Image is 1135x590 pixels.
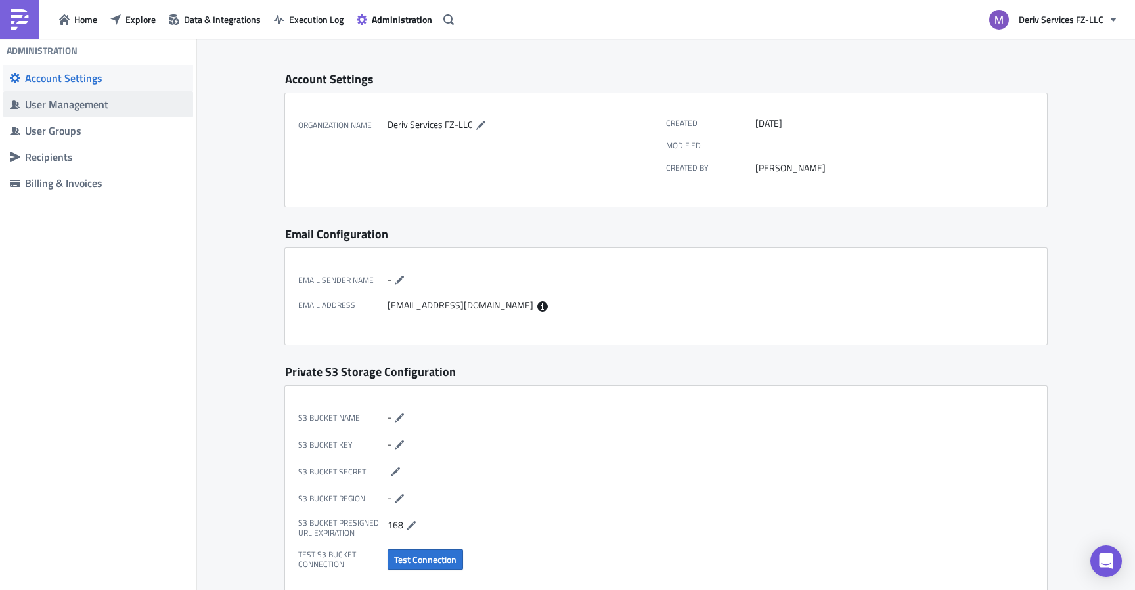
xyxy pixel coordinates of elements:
[388,117,473,131] span: Deriv Services FZ-LLC
[298,299,388,312] label: Email Address
[285,226,1047,242] div: Email Configuration
[53,9,104,30] button: Home
[9,9,30,30] img: PushMetrics
[25,98,187,111] div: User Management
[388,549,463,570] button: Test Connection
[74,12,97,26] span: Home
[285,364,1047,379] div: Private S3 Storage Configuration
[298,518,388,538] label: S3 Bucket Presigned URL expiration
[388,517,403,531] span: 168
[988,9,1010,31] img: Avatar
[372,12,432,26] span: Administration
[1090,545,1122,577] div: Open Intercom Messenger
[388,410,391,423] span: -
[125,12,156,26] span: Explore
[267,9,350,30] button: Execution Log
[394,553,456,566] span: Test Connection
[298,491,388,507] label: S3 Bucket Region
[285,72,1047,87] div: Account Settings
[298,437,388,453] label: S3 Bucket Key
[350,9,439,30] button: Administration
[388,490,391,504] span: -
[981,5,1125,34] button: Deriv Services FZ-LLC
[666,162,755,174] label: Created by
[666,117,755,129] label: Created
[388,272,391,285] span: -
[298,272,388,288] label: Email Sender Name
[25,177,187,190] div: Billing & Invoices
[162,9,267,30] button: Data & Integrations
[25,150,187,163] div: Recipients
[25,124,187,137] div: User Groups
[298,464,388,480] label: S3 Bucket Secret
[755,117,782,129] time: 2023-08-28T10:16:37Z
[755,162,1027,174] div: [PERSON_NAME]
[289,12,344,26] span: Execution Log
[666,140,755,150] label: Modified
[388,299,659,312] div: [EMAIL_ADDRESS][DOMAIN_NAME]
[298,549,388,570] label: Test S3 Bucket Connection
[184,12,261,26] span: Data & Integrations
[298,117,388,133] label: Organization Name
[298,410,388,426] label: S3 Bucket Name
[104,9,162,30] button: Explore
[1019,12,1103,26] span: Deriv Services FZ-LLC
[388,436,391,450] span: -
[7,45,78,56] h4: Administration
[25,72,187,85] div: Account Settings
